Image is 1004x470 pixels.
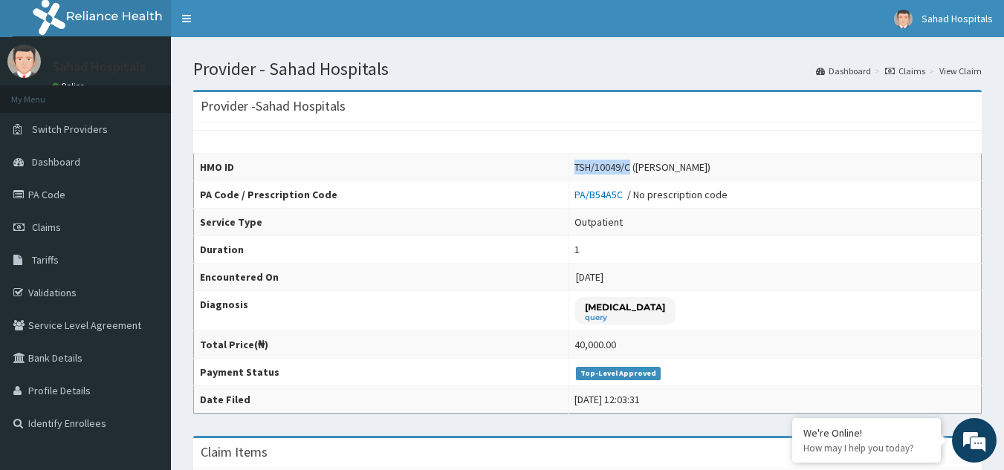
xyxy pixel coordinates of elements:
a: PA/B54A5C [574,188,627,201]
div: Minimize live chat window [244,7,279,43]
p: How may I help you today? [803,442,930,454]
span: Switch Providers [32,123,108,136]
img: d_794563401_company_1708531726252_794563401 [27,74,60,111]
div: We're Online! [803,426,930,440]
th: Date Filed [194,386,569,414]
div: 40,000.00 [574,337,616,352]
a: Dashboard [816,65,871,77]
h3: Claim Items [201,445,268,459]
span: Top-Level Approved [576,367,661,380]
th: Diagnosis [194,291,569,331]
textarea: Type your message and hit 'Enter' [7,313,283,365]
div: TSH/10049/C ([PERSON_NAME]) [574,160,710,174]
span: We're online! [86,140,205,290]
th: Duration [194,236,569,264]
div: Chat with us now [77,83,250,102]
div: 1 [574,242,580,257]
div: / No prescription code [574,187,728,202]
th: Total Price(₦) [194,331,569,359]
th: Encountered On [194,264,569,291]
div: Outpatient [574,215,623,229]
a: Claims [885,65,925,77]
span: Sahad Hospitals [922,12,993,25]
span: Dashboard [32,155,80,169]
span: Claims [32,221,61,234]
p: [MEDICAL_DATA] [585,301,665,313]
span: Tariffs [32,253,59,267]
h1: Provider - Sahad Hospitals [193,59,982,79]
th: Service Type [194,209,569,236]
div: [DATE] 12:03:31 [574,392,640,407]
small: query [585,314,665,322]
a: View Claim [939,65,982,77]
p: Sahad Hospitals [52,60,146,74]
th: HMO ID [194,154,569,181]
th: PA Code / Prescription Code [194,181,569,209]
h3: Provider - Sahad Hospitals [201,99,346,113]
a: Online [52,81,88,91]
img: User Image [7,45,41,78]
img: User Image [894,10,913,28]
span: [DATE] [576,270,603,284]
th: Payment Status [194,359,569,386]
